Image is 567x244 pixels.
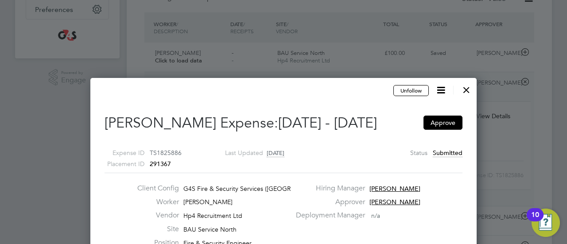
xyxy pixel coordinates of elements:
[278,114,377,132] span: [DATE] - [DATE]
[93,159,144,170] label: Placement ID
[291,198,365,207] label: Approver
[93,147,144,159] label: Expense ID
[410,147,427,159] label: Status
[183,225,237,233] span: BAU Service North
[150,149,182,157] span: TS1825886
[291,211,365,220] label: Deployment Manager
[433,149,462,157] span: Submitted
[183,198,233,206] span: [PERSON_NAME]
[212,147,263,159] label: Last Updated
[183,185,345,193] span: G4S Fire & Security Services ([GEOGRAPHIC_DATA]) Li…
[369,185,420,193] span: [PERSON_NAME]
[531,215,539,226] div: 10
[423,116,462,130] button: Approve
[291,184,365,193] label: Hiring Manager
[267,149,284,157] span: [DATE]
[130,198,179,207] label: Worker
[393,85,429,97] button: Unfollow
[130,225,179,234] label: Site
[130,211,179,220] label: Vendor
[371,212,380,220] span: n/a
[369,198,420,206] span: [PERSON_NAME]
[130,184,179,193] label: Client Config
[105,114,462,132] h2: [PERSON_NAME] Expense:
[532,209,560,237] button: Open Resource Center, 10 new notifications
[150,160,171,168] span: 291367
[183,212,242,220] span: Hp4 Recruitment Ltd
